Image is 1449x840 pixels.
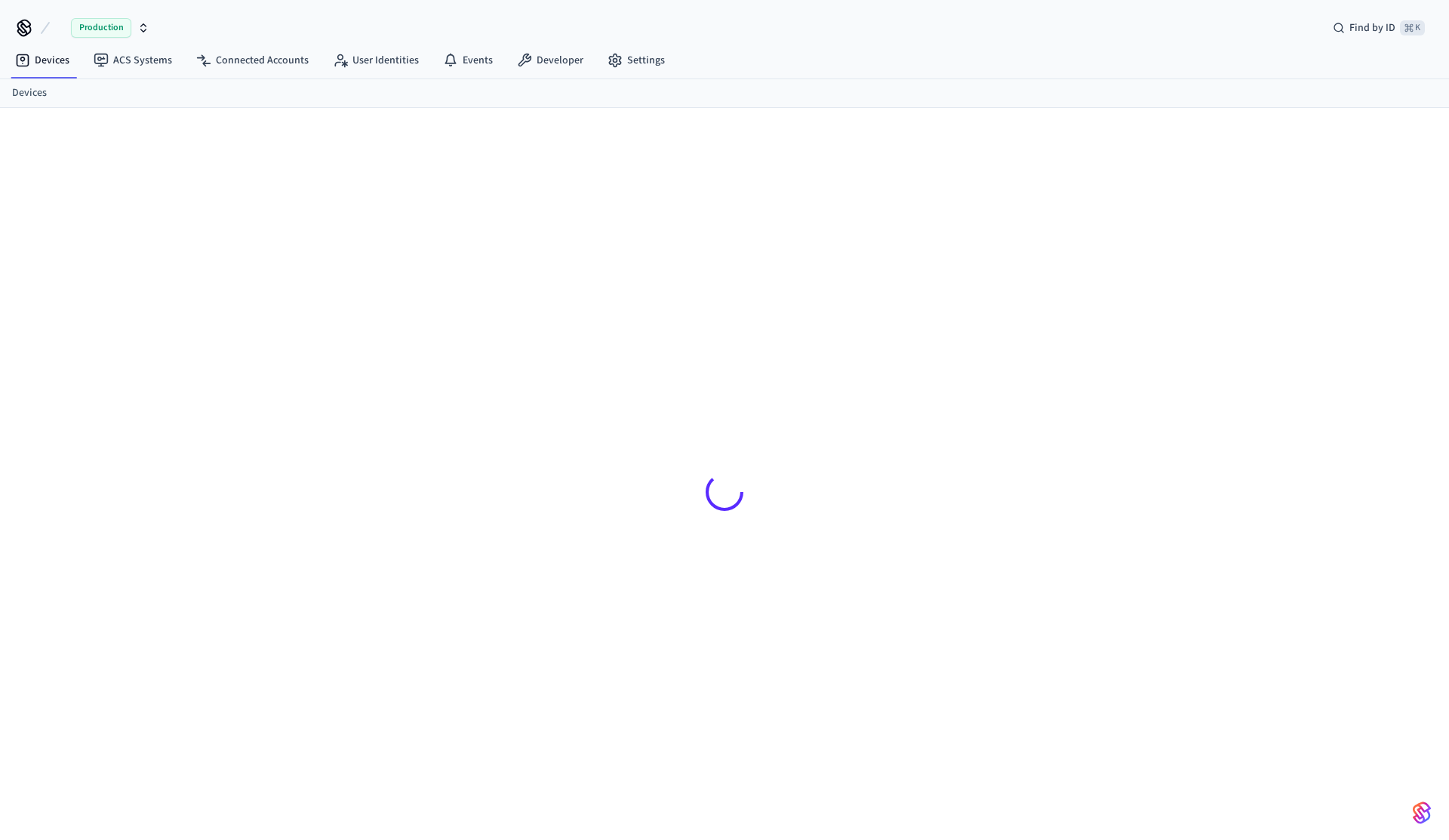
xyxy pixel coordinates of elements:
[3,47,82,74] a: Devices
[82,47,184,74] a: ACS Systems
[1349,20,1395,35] span: Find by ID
[1321,14,1437,42] div: Find by ID⌘ K
[1400,20,1425,35] span: ⌘ K
[1413,801,1431,825] img: SeamLogoGradient.69752ec5.svg
[595,47,677,74] a: Settings
[12,85,47,101] a: Devices
[431,47,505,74] a: Events
[321,47,431,74] a: User Identities
[71,18,131,38] span: Production
[505,47,595,74] a: Developer
[184,47,321,74] a: Connected Accounts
